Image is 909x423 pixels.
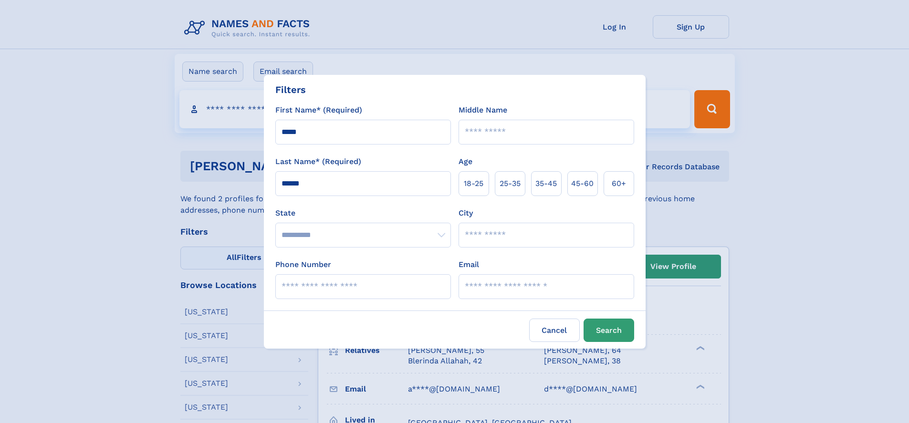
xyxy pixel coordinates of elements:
label: Middle Name [459,104,507,116]
span: 60+ [612,178,626,189]
label: Cancel [529,319,580,342]
label: State [275,207,451,219]
span: 35‑45 [535,178,557,189]
label: Last Name* (Required) [275,156,361,167]
button: Search [584,319,634,342]
span: 45‑60 [571,178,594,189]
label: Age [459,156,472,167]
label: Phone Number [275,259,331,270]
label: First Name* (Required) [275,104,362,116]
div: Filters [275,83,306,97]
label: City [459,207,473,219]
label: Email [459,259,479,270]
span: 18‑25 [464,178,483,189]
span: 25‑35 [500,178,521,189]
